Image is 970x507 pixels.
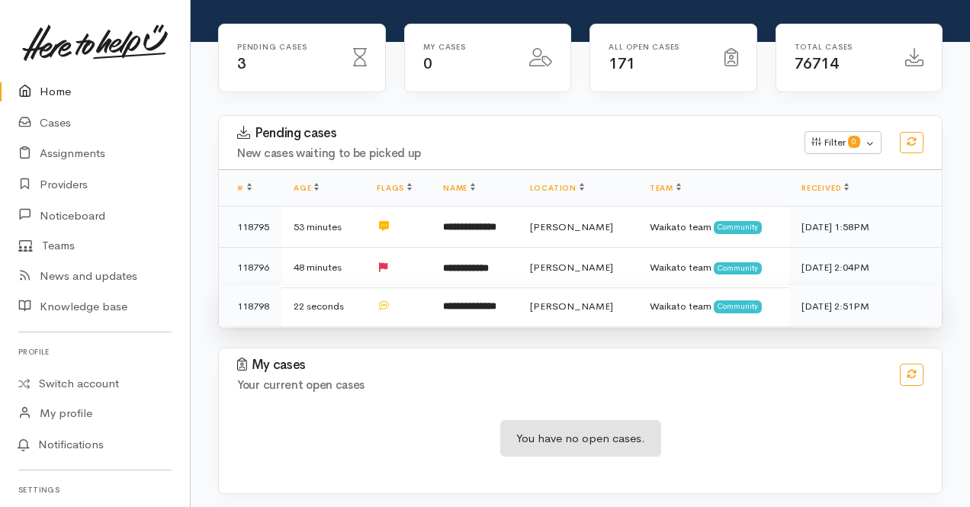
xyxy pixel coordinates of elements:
a: Team [650,183,681,193]
span: [PERSON_NAME] [530,300,613,313]
h3: Pending cases [237,126,786,141]
h6: My cases [423,43,512,51]
button: Filter0 [805,131,882,154]
span: 171 [609,54,635,73]
span: [PERSON_NAME] [530,261,613,274]
span: 0 [423,54,432,73]
td: 118798 [219,286,281,326]
h4: New cases waiting to be picked up [237,147,786,160]
h6: Pending cases [237,43,335,51]
td: [DATE] 2:04PM [789,247,942,288]
span: 76714 [795,54,839,73]
td: [DATE] 2:51PM [789,286,942,326]
span: Community [714,262,762,274]
h6: All Open cases [609,43,706,51]
span: 3 [237,54,246,73]
a: Location [530,183,584,193]
h6: Total cases [795,43,888,51]
span: [PERSON_NAME] [530,220,613,233]
a: # [237,183,252,193]
td: [DATE] 1:58PM [789,207,942,248]
td: 118796 [219,247,281,288]
td: 118795 [219,207,281,248]
h4: Your current open cases [237,379,882,392]
div: You have no open cases. [500,420,661,457]
td: Waikato team [638,286,789,326]
a: Flags [377,183,412,193]
span: Community [714,300,762,313]
span: 0 [848,136,860,148]
h6: Profile [18,342,172,362]
td: 22 seconds [281,286,365,326]
td: Waikato team [638,207,789,248]
a: Name [443,183,475,193]
td: 53 minutes [281,207,365,248]
a: Received [801,183,849,193]
td: Waikato team [638,247,789,288]
h6: Settings [18,480,172,500]
a: Age [294,183,319,193]
h3: My cases [237,358,882,373]
td: 48 minutes [281,247,365,288]
span: Community [714,221,762,233]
